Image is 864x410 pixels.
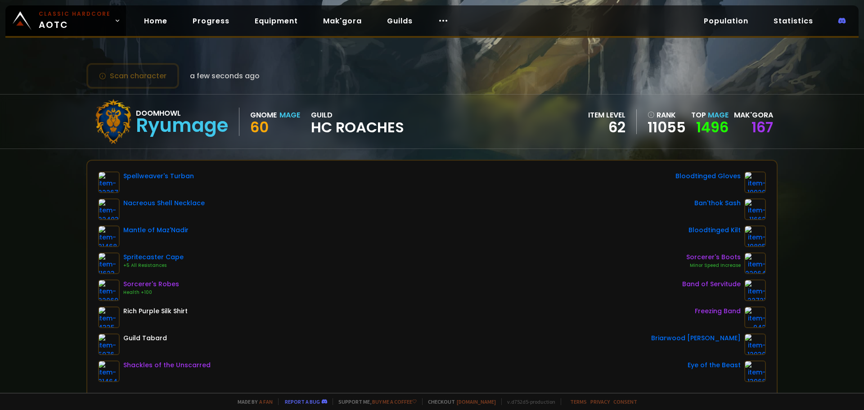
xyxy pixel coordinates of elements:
img: item-11662 [744,198,766,220]
div: Rich Purple Silk Shirt [123,306,188,316]
a: Statistics [766,12,820,30]
span: Checkout [422,398,496,405]
a: Privacy [590,398,610,405]
small: Classic Hardcore [39,10,111,18]
img: item-5976 [98,333,120,355]
img: item-12930 [744,333,766,355]
img: item-22267 [98,171,120,193]
button: Scan character [86,63,179,89]
span: v. d752d5 - production [501,398,555,405]
a: [DOMAIN_NAME] [457,398,496,405]
div: Mage [279,109,300,121]
div: Ryumage [136,119,228,132]
span: Made by [232,398,273,405]
div: guild [311,109,404,134]
a: Classic HardcoreAOTC [5,5,126,36]
div: Guild Tabard [123,333,167,343]
img: item-22069 [98,279,120,301]
a: Population [697,12,756,30]
div: rank [648,109,686,121]
img: item-11623 [98,252,120,274]
div: 167 [734,121,773,134]
img: item-21468 [98,225,120,247]
a: Mak'gora [316,12,369,30]
span: HC Roaches [311,121,404,134]
a: 1496 [696,117,729,137]
div: Mak'gora [734,109,773,121]
img: item-22721 [744,279,766,301]
div: Spellweaver's Turban [123,171,194,181]
img: item-21464 [98,360,120,382]
a: Guilds [380,12,420,30]
div: Spritecaster Cape [123,252,184,262]
div: Health +100 [123,289,179,296]
img: item-942 [744,306,766,328]
a: Equipment [247,12,305,30]
div: Sorcerer's Boots [686,252,741,262]
div: Top [691,109,729,121]
div: Shackles of the Unscarred [123,360,211,370]
a: Home [137,12,175,30]
div: item level [588,109,625,121]
span: Support me, [333,398,417,405]
a: Report a bug [285,398,320,405]
a: 11055 [648,121,686,134]
img: item-4335 [98,306,120,328]
div: Mantle of Maz'Nadir [123,225,189,235]
div: 62 [588,121,625,134]
img: item-22064 [744,252,766,274]
div: Ban'thok Sash [694,198,741,208]
a: a fan [259,398,273,405]
div: Nacreous Shell Necklace [123,198,205,208]
span: AOTC [39,10,111,32]
span: 60 [250,117,269,137]
img: item-19929 [744,171,766,193]
div: Minor Speed Increase [686,262,741,269]
a: Terms [570,398,587,405]
div: Doomhowl [136,108,228,119]
div: Briarwood [PERSON_NAME] [651,333,741,343]
img: item-13968 [744,360,766,382]
a: Buy me a coffee [372,398,417,405]
div: Band of Servitude [682,279,741,289]
div: Gnome [250,109,277,121]
div: Freezing Band [695,306,741,316]
div: Bloodtinged Kilt [688,225,741,235]
img: item-22403 [98,198,120,220]
div: +5 All Resistances [123,262,184,269]
a: Progress [185,12,237,30]
a: Consent [613,398,637,405]
div: Bloodtinged Gloves [675,171,741,181]
div: Sorcerer's Robes [123,279,179,289]
span: a few seconds ago [190,70,260,81]
span: Mage [708,110,729,120]
div: Eye of the Beast [688,360,741,370]
img: item-19895 [744,225,766,247]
